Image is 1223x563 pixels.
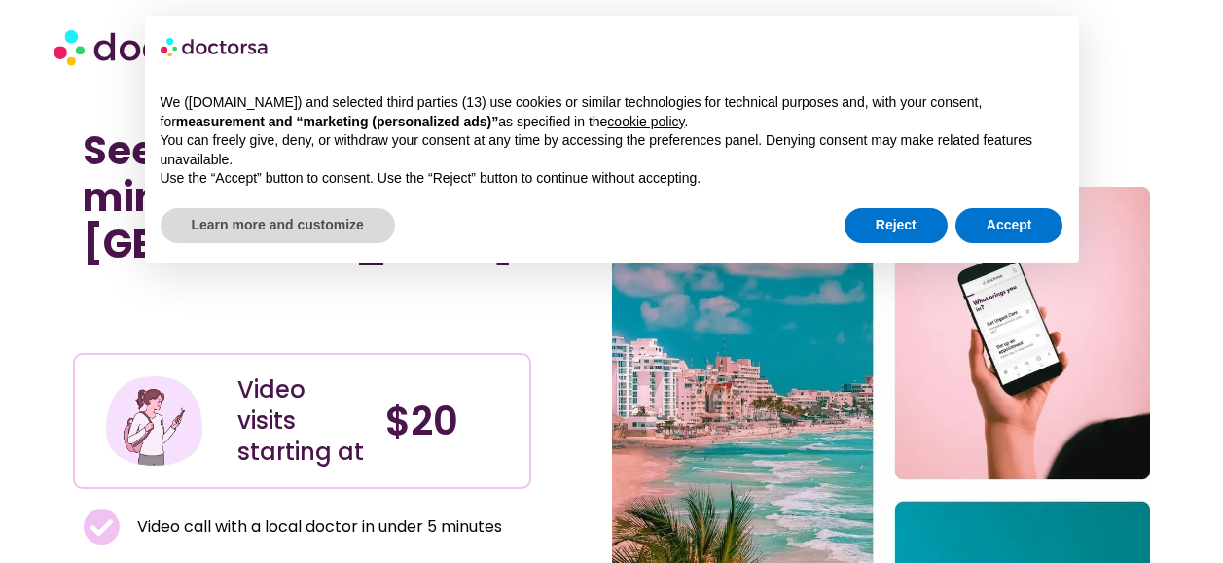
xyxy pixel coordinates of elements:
span: Video call with a local doctor in under 5 minutes [132,513,502,541]
h4: $20 [385,398,514,444]
iframe: Customer reviews powered by Trustpilot [83,310,521,334]
button: Accept [955,208,1063,243]
p: We ([DOMAIN_NAME]) and selected third parties (13) use cookies or similar technologies for techni... [161,93,1063,131]
iframe: Customer reviews powered by Trustpilot [83,287,375,310]
button: Learn more and customize [161,208,395,243]
p: You can freely give, deny, or withdraw your consent at any time by accessing the preferences pane... [161,131,1063,169]
strong: measurement and “marketing (personalized ads)” [176,114,498,129]
img: Illustration depicting a young woman in a casual outfit, engaged with her smartphone. She has a p... [103,369,206,473]
div: Video visits starting at [237,374,366,468]
p: Use the “Accept” button to consent. Use the “Reject” button to continue without accepting. [161,169,1063,189]
button: Reject [845,208,948,243]
h1: See a doctor online in minutes in [GEOGRAPHIC_DATA] [83,127,521,267]
img: logo [161,31,270,62]
a: cookie policy [607,114,684,129]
